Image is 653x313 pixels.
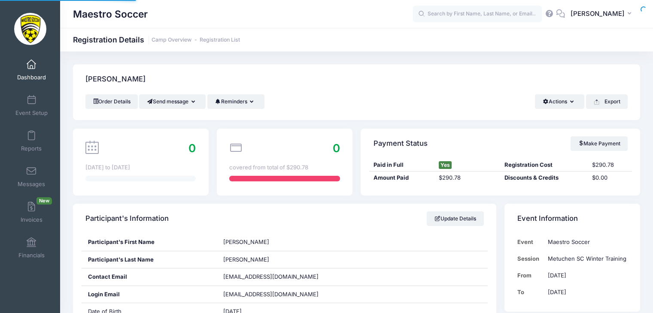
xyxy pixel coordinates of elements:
[544,284,628,301] td: [DATE]
[435,174,501,182] div: $290.78
[14,13,46,45] img: Maestro Soccer
[223,290,331,299] span: [EMAIL_ADDRESS][DOMAIN_NAME]
[11,55,52,85] a: Dashboard
[517,267,544,284] td: From
[427,211,484,226] a: Update Details
[571,136,628,151] a: Make Payment
[544,267,628,284] td: [DATE]
[544,234,628,250] td: Maestro Soccer
[223,256,269,263] span: [PERSON_NAME]
[17,74,46,81] span: Dashboard
[73,35,240,44] h1: Registration Details
[36,197,52,205] span: New
[82,234,217,251] div: Participant's First Name
[152,37,191,43] a: Camp Overview
[11,233,52,263] a: Financials
[439,161,452,169] span: Yes
[223,238,269,245] span: [PERSON_NAME]
[369,174,435,182] div: Amount Paid
[82,268,217,286] div: Contact Email
[82,251,217,268] div: Participant's Last Name
[85,67,146,92] h4: [PERSON_NAME]
[207,94,264,109] button: Reminders
[85,207,169,231] h4: Participant's Information
[374,131,428,156] h4: Payment Status
[82,286,217,303] div: Login Email
[544,250,628,267] td: Metuchen SC Winter Training
[11,126,52,156] a: Reports
[517,234,544,250] td: Event
[200,37,240,43] a: Registration List
[369,161,435,169] div: Paid in Full
[535,94,584,109] button: Actions
[413,6,542,23] input: Search by First Name, Last Name, or Email...
[588,161,632,169] div: $290.78
[223,273,319,280] span: [EMAIL_ADDRESS][DOMAIN_NAME]
[571,9,625,18] span: [PERSON_NAME]
[565,4,640,24] button: [PERSON_NAME]
[11,197,52,227] a: InvoicesNew
[517,284,544,301] td: To
[11,90,52,120] a: Event Setup
[229,163,340,172] div: covered from total of $290.78
[11,162,52,192] a: Messages
[501,174,588,182] div: Discounts & Credits
[18,252,45,259] span: Financials
[85,94,138,109] a: Order Details
[501,161,588,169] div: Registration Cost
[15,109,48,117] span: Event Setup
[586,94,628,109] button: Export
[85,163,196,172] div: [DATE] to [DATE]
[517,207,578,231] h4: Event Information
[588,174,632,182] div: $0.00
[21,145,42,152] span: Reports
[21,216,43,223] span: Invoices
[73,4,148,24] h1: Maestro Soccer
[18,181,45,188] span: Messages
[188,141,196,155] span: 0
[139,94,206,109] button: Send message
[333,141,340,155] span: 0
[517,250,544,267] td: Session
